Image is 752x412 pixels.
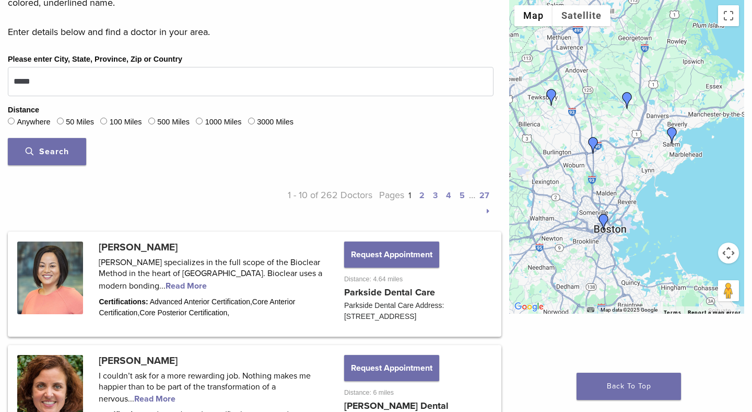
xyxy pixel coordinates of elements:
[110,117,142,128] label: 100 Miles
[512,300,546,314] img: Google
[553,5,610,26] button: Show satellite imagery
[344,242,439,268] button: Request Appointment
[8,24,494,40] p: Enter details below and find a doctor in your area.
[479,190,489,201] a: 27
[514,5,553,26] button: Show street map
[205,117,242,128] label: 1000 Miles
[619,92,636,109] div: Dr. Nicholas DiMauro
[585,137,602,154] div: Dr. Cara Lund
[251,187,372,219] p: 1 - 10 of 262 Doctors
[26,146,69,157] span: Search
[344,355,439,381] button: Request Appointment
[577,373,681,400] a: Back To Top
[587,306,594,314] button: Keyboard shortcuts
[257,117,293,128] label: 3000 Miles
[433,190,438,201] a: 3
[718,280,739,301] button: Drag Pegman onto the map to open Street View
[595,214,612,231] div: Dr. Kristen Dority
[446,190,451,201] a: 4
[664,127,680,144] div: Dr. Pamela Maragliano-Muniz
[17,117,50,128] label: Anywhere
[372,187,494,219] p: Pages
[66,117,94,128] label: 50 Miles
[601,307,657,313] span: Map data ©2025 Google
[469,189,475,201] span: …
[718,243,739,264] button: Map camera controls
[157,117,190,128] label: 500 Miles
[664,310,681,316] a: Terms (opens in new tab)
[8,54,182,65] label: Please enter City, State, Province, Zip or Country
[8,138,86,165] button: Search
[688,310,741,315] a: Report a map error
[460,190,465,201] a: 5
[8,105,39,116] legend: Distance
[419,190,425,201] a: 2
[718,5,739,26] button: Toggle fullscreen view
[512,300,546,314] a: Open this area in Google Maps (opens a new window)
[543,89,560,106] div: Dr. Svetlana Gomer
[408,190,411,201] a: 1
